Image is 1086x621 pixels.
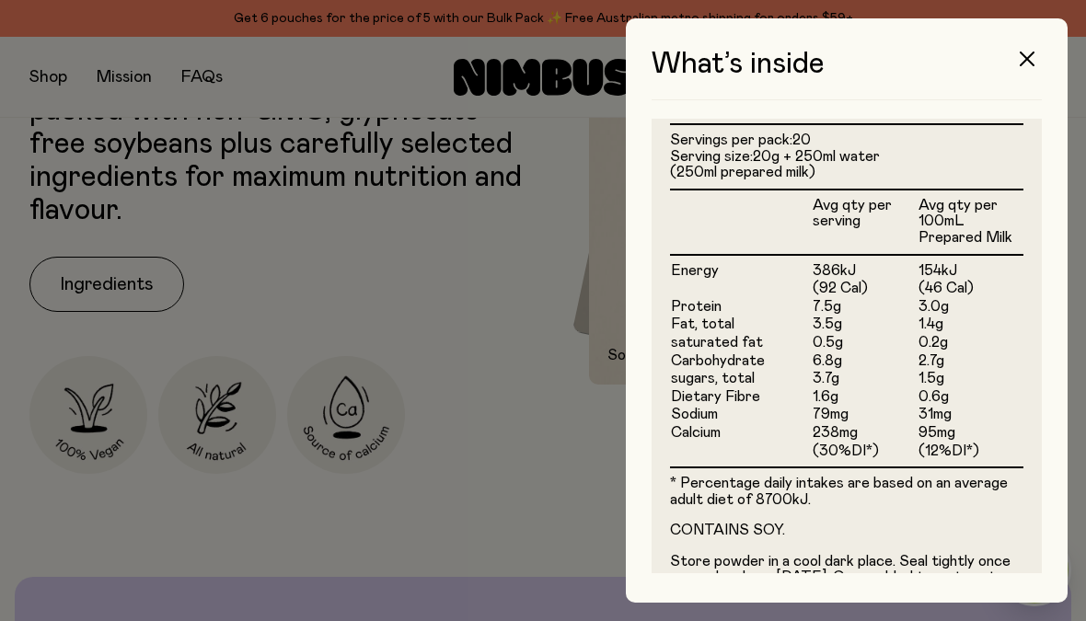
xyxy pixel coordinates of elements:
td: 386kJ [812,255,918,281]
span: 20g + 250ml water (250ml prepared milk) [670,149,880,180]
p: Store powder in a cool dark place. Seal tightly once opened and use [DATE]. Once added to water, ... [670,554,1023,603]
td: 3.7g [812,370,918,388]
td: 31mg [918,406,1023,424]
td: 79mg [812,406,918,424]
td: 1.6g [812,388,918,407]
td: 3.5g [812,316,918,334]
span: Carbohydrate [671,353,765,368]
span: Energy [671,263,719,278]
li: Serving size: [670,149,1023,181]
td: 3.0g [918,298,1023,316]
td: 238mg [812,424,918,443]
h3: What’s inside [652,48,1042,100]
span: 20 [792,132,811,147]
span: sugars, total [671,371,755,385]
td: 154kJ [918,255,1023,281]
li: Servings per pack: [670,132,1023,149]
td: 1.5g [918,370,1023,388]
td: (46 Cal) [918,280,1023,298]
span: Protein [671,299,722,314]
td: 2.7g [918,352,1023,371]
td: 0.6g [918,388,1023,407]
span: Calcium [671,425,721,440]
td: (92 Cal) [812,280,918,298]
span: saturated fat [671,335,763,350]
p: CONTAINS SOY. [670,523,1023,539]
span: Fat, total [671,316,734,331]
td: (30%DI*) [812,443,918,467]
td: 7.5g [812,298,918,316]
td: (12%DI*) [918,443,1023,467]
td: 1.4g [918,316,1023,334]
th: Avg qty per 100mL Prepared Milk [918,190,1023,255]
td: 95mg [918,424,1023,443]
span: Dietary Fibre [671,389,760,404]
td: 6.8g [812,352,918,371]
td: 0.2g [918,334,1023,352]
span: Sodium [671,407,718,421]
p: * Percentage daily intakes are based on an average adult diet of 8700kJ. [670,476,1023,508]
th: Avg qty per serving [812,190,918,255]
td: 0.5g [812,334,918,352]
